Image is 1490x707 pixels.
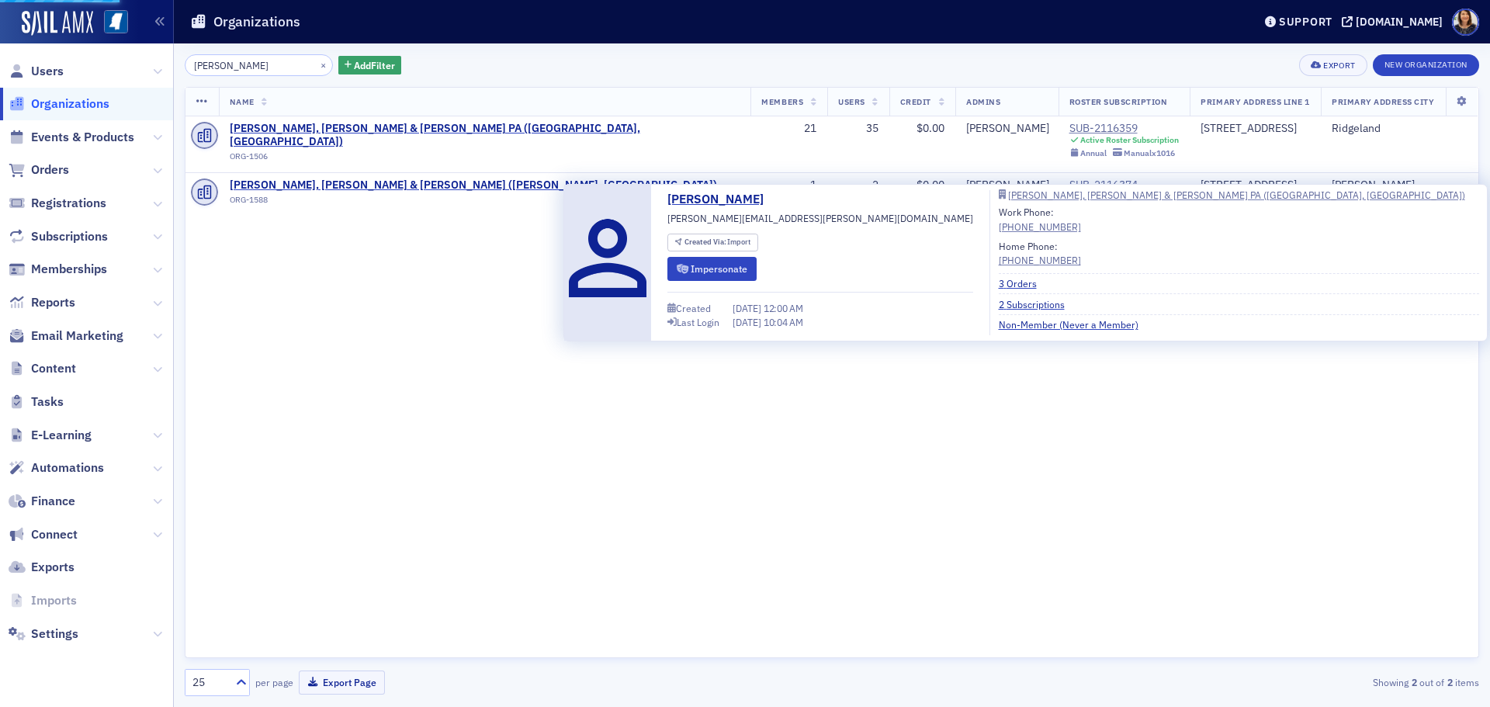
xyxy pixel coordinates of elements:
[230,122,740,149] span: Matthews, Cutrer & Lindsay PA (Ridgeland, MS)
[764,316,803,328] span: 10:04 AM
[838,96,865,107] span: Users
[1373,57,1479,71] a: New Organization
[31,360,76,377] span: Content
[31,559,74,576] span: Exports
[677,318,719,327] div: Last Login
[299,671,385,695] button: Export Page
[966,96,1000,107] span: Admins
[999,253,1081,267] a: [PHONE_NUMBER]
[9,427,92,444] a: E-Learning
[31,427,92,444] span: E-Learning
[1452,9,1479,36] span: Profile
[667,234,758,251] div: Created Via: Import
[733,302,764,314] span: [DATE]
[9,592,77,609] a: Imports
[1409,675,1419,689] strong: 2
[1342,16,1448,27] button: [DOMAIN_NAME]
[31,459,104,477] span: Automations
[9,459,104,477] a: Automations
[966,178,1049,192] a: [PERSON_NAME]
[9,360,76,377] a: Content
[185,54,333,76] input: Search…
[31,228,108,245] span: Subscriptions
[31,294,75,311] span: Reports
[1080,135,1179,145] div: Active Roster Subscription
[676,304,711,313] div: Created
[1444,675,1455,689] strong: 2
[1201,122,1310,136] div: [STREET_ADDRESS]
[9,261,107,278] a: Memberships
[9,95,109,113] a: Organizations
[9,493,75,510] a: Finance
[31,626,78,643] span: Settings
[999,220,1081,234] a: [PHONE_NUMBER]
[838,122,878,136] div: 35
[1124,148,1175,158] div: Manual x1016
[761,96,803,107] span: Members
[338,56,402,75] button: AddFilter
[917,178,944,192] span: $0.00
[104,10,128,34] img: SailAMX
[684,238,751,247] div: Import
[255,675,293,689] label: per page
[9,63,64,80] a: Users
[667,211,973,225] span: [PERSON_NAME][EMAIL_ADDRESS][PERSON_NAME][DOMAIN_NAME]
[1080,148,1107,158] div: Annual
[31,95,109,113] span: Organizations
[999,317,1150,331] a: Non-Member (Never a Member)
[9,228,108,245] a: Subscriptions
[31,161,69,178] span: Orders
[684,237,728,247] span: Created Via :
[9,559,74,576] a: Exports
[230,178,717,192] a: [PERSON_NAME], [PERSON_NAME] & [PERSON_NAME] ([PERSON_NAME], [GEOGRAPHIC_DATA])
[1069,122,1180,136] a: SUB-2116359
[192,674,227,691] div: 25
[667,190,775,209] a: [PERSON_NAME]
[317,57,331,71] button: ×
[230,178,717,192] span: Matthews, Cutrer & Lindsay PA (Clinton, MS)
[1332,96,1435,107] span: Primary Address City
[22,11,93,36] img: SailAMX
[31,129,134,146] span: Events & Products
[93,10,128,36] a: View Homepage
[999,190,1479,199] a: [PERSON_NAME], [PERSON_NAME] & [PERSON_NAME] PA ([GEOGRAPHIC_DATA], [GEOGRAPHIC_DATA])
[230,195,717,210] div: ORG-1588
[31,592,77,609] span: Imports
[9,328,123,345] a: Email Marketing
[9,129,134,146] a: Events & Products
[9,195,106,212] a: Registrations
[1299,54,1367,76] button: Export
[1332,178,1467,192] div: [PERSON_NAME]
[966,122,1049,136] a: [PERSON_NAME]
[838,178,878,192] div: 2
[9,626,78,643] a: Settings
[999,297,1076,311] a: 2 Subscriptions
[1323,61,1355,70] div: Export
[1201,178,1310,192] div: [STREET_ADDRESS]
[230,96,255,107] span: Name
[213,12,300,31] h1: Organizations
[1279,15,1332,29] div: Support
[1059,675,1479,689] div: Showing out of items
[9,526,78,543] a: Connect
[733,316,764,328] span: [DATE]
[1356,15,1443,29] div: [DOMAIN_NAME]
[31,195,106,212] span: Registrations
[1332,122,1467,136] div: Ridgeland
[31,493,75,510] span: Finance
[900,96,931,107] span: Credit
[1373,54,1479,76] button: New Organization
[354,58,395,72] span: Add Filter
[1201,96,1310,107] span: Primary Address Line 1
[667,257,757,281] button: Impersonate
[1069,96,1168,107] span: Roster Subscription
[1069,178,1180,192] a: SUB-2116374
[917,121,944,135] span: $0.00
[230,122,740,149] a: [PERSON_NAME], [PERSON_NAME] & [PERSON_NAME] PA ([GEOGRAPHIC_DATA], [GEOGRAPHIC_DATA])
[9,161,69,178] a: Orders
